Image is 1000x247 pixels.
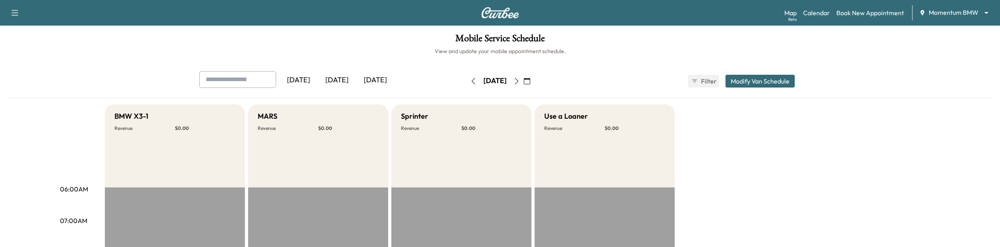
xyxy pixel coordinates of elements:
p: $ 0.00 [605,125,665,131]
img: Curbee Logo [481,7,519,18]
p: 07:00AM [60,216,87,225]
div: Beta [788,16,797,22]
div: [DATE] [483,76,507,86]
h5: MARS [258,111,277,122]
p: 06:00AM [60,184,88,194]
h5: BMW X3-1 [114,111,148,122]
p: $ 0.00 [461,125,522,131]
h5: Use a Loaner [544,111,588,122]
div: [DATE] [356,71,395,90]
div: [DATE] [318,71,356,90]
span: Momentum BMW [929,8,978,17]
div: [DATE] [279,71,318,90]
button: Filter [688,75,719,88]
p: Revenue [114,125,175,131]
p: $ 0.00 [175,125,235,131]
p: Revenue [544,125,605,131]
button: Modify Van Schedule [725,75,795,88]
span: Filter [701,76,715,86]
h5: Sprinter [401,111,428,122]
p: Revenue [401,125,461,131]
a: Calendar [803,8,830,18]
p: Revenue [258,125,318,131]
p: $ 0.00 [318,125,379,131]
a: MapBeta [784,8,797,18]
h1: Mobile Service Schedule [8,34,992,47]
h6: View and update your mobile appointment schedule. [8,47,992,55]
a: Book New Appointment [836,8,904,18]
